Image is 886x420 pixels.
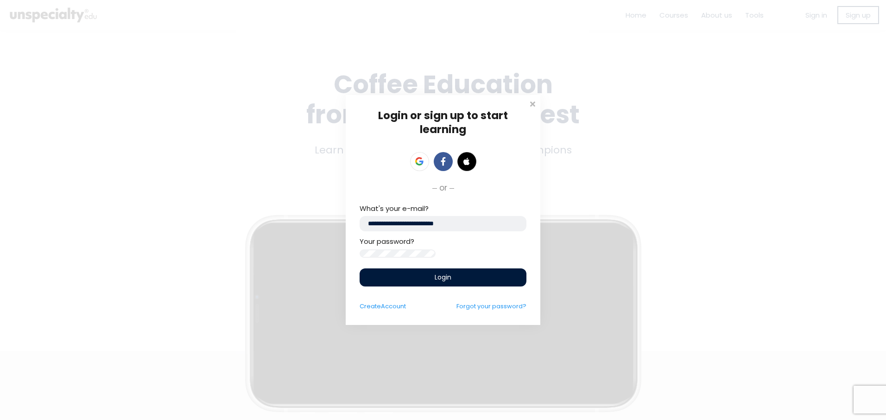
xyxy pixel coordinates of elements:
[381,302,406,311] span: Account
[360,302,406,311] a: CreateAccount
[456,302,526,311] a: Forgot your password?
[378,108,508,137] span: Login or sign up to start learning
[435,273,451,282] span: Login
[439,182,447,194] span: or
